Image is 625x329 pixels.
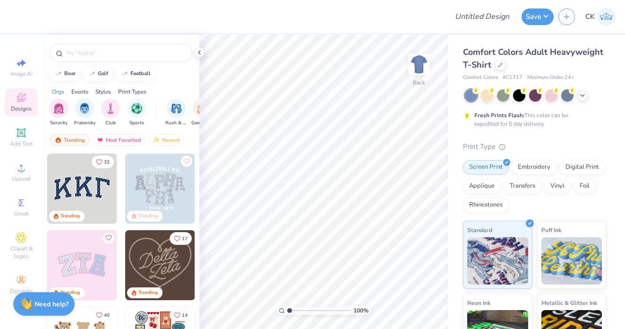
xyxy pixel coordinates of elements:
[138,213,158,220] div: Trending
[447,7,517,26] input: Untitled Design
[170,232,192,245] button: Like
[49,99,68,127] button: filter button
[98,71,108,76] div: golf
[10,287,33,295] span: Decorate
[88,71,96,77] img: trend_line.gif
[195,154,265,224] img: a3f22b06-4ee5-423c-930f-667ff9442f68
[105,103,116,114] img: Club Image
[65,48,186,58] input: Try "Alpha"
[96,137,104,143] img: most_fav.gif
[541,298,597,308] span: Metallic & Glitter Ink
[118,87,146,96] div: Print Types
[504,179,541,193] div: Transfers
[74,120,95,127] span: Fraternity
[182,236,188,241] span: 17
[11,105,32,113] span: Designs
[463,160,509,174] div: Screen Print
[474,112,524,119] strong: Fresh Prints Flash:
[512,160,557,174] div: Embroidery
[95,87,111,96] div: Styles
[165,99,187,127] div: filter for Rush & Bid
[181,156,192,167] button: Like
[527,74,574,82] span: Minimum Order: 24 +
[50,120,68,127] span: Sorority
[125,230,195,300] img: 12710c6a-dcc0-49ce-8688-7fe8d5f96fe2
[585,8,616,26] a: CK
[131,103,142,114] img: Sports Image
[413,78,425,87] div: Back
[463,74,498,82] span: Comfort Colors
[191,99,213,127] div: filter for Game Day
[522,9,554,25] button: Save
[104,313,110,318] span: 40
[170,309,192,321] button: Like
[116,67,155,81] button: football
[585,11,595,22] span: CK
[148,134,184,146] div: Newest
[101,99,120,127] div: filter for Club
[138,289,158,296] div: Trending
[463,179,501,193] div: Applique
[60,213,80,220] div: Trending
[74,99,95,127] div: filter for Fraternity
[127,99,146,127] div: filter for Sports
[105,120,116,127] span: Club
[463,141,606,152] div: Print Type
[165,99,187,127] button: filter button
[467,298,490,308] span: Neon Ink
[597,8,616,26] img: Chris Kolbas
[117,154,187,224] img: edfb13fc-0e43-44eb-bea2-bf7fc0dd67f9
[544,179,571,193] div: Vinyl
[191,99,213,127] button: filter button
[12,175,31,182] span: Upload
[47,154,117,224] img: 3b9aba4f-e317-4aa7-a679-c95a879539bd
[121,71,128,77] img: trend_line.gif
[353,306,368,315] span: 100 %
[541,237,602,285] img: Puff Ink
[117,230,187,300] img: 5ee11766-d822-42f5-ad4e-763472bf8dcf
[14,210,29,217] span: Greek
[104,160,110,164] span: 33
[47,230,117,300] img: 9980f5e8-e6a1-4b4a-8839-2b0e9349023c
[195,230,265,300] img: ead2b24a-117b-4488-9b34-c08fd5176a7b
[463,46,603,70] span: Comfort Colors Adult Heavyweight T-Shirt
[92,134,146,146] div: Most Favorited
[79,103,90,114] img: Fraternity Image
[559,160,605,174] div: Digital Print
[467,237,528,285] img: Standard
[127,99,146,127] button: filter button
[54,137,62,143] img: trending.gif
[49,99,68,127] div: filter for Sorority
[129,120,144,127] span: Sports
[92,309,114,321] button: Like
[83,67,112,81] button: golf
[10,140,33,147] span: Add Text
[165,120,187,127] span: Rush & Bid
[103,232,114,243] button: Like
[60,289,80,296] div: Trending
[182,313,188,318] span: 14
[5,245,38,260] span: Clipart & logos
[197,103,208,114] img: Game Day Image
[53,103,64,114] img: Sorority Image
[171,103,182,114] img: Rush & Bid Image
[34,300,68,309] strong: Need help?
[10,70,33,78] span: Image AI
[130,71,151,76] div: football
[52,87,64,96] div: Orgs
[191,120,213,127] span: Game Day
[125,154,195,224] img: 5a4b4175-9e88-49c8-8a23-26d96782ddc6
[153,137,160,143] img: Newest.gif
[541,225,561,235] span: Puff Ink
[467,225,492,235] span: Standard
[574,179,596,193] div: Foil
[92,156,114,168] button: Like
[55,71,62,77] img: trend_line.gif
[50,134,89,146] div: Trending
[474,111,591,128] div: This color can be expedited for 5 day delivery.
[410,55,428,74] img: Back
[74,99,95,127] button: filter button
[101,99,120,127] button: filter button
[50,67,80,81] button: bear
[64,71,76,76] div: bear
